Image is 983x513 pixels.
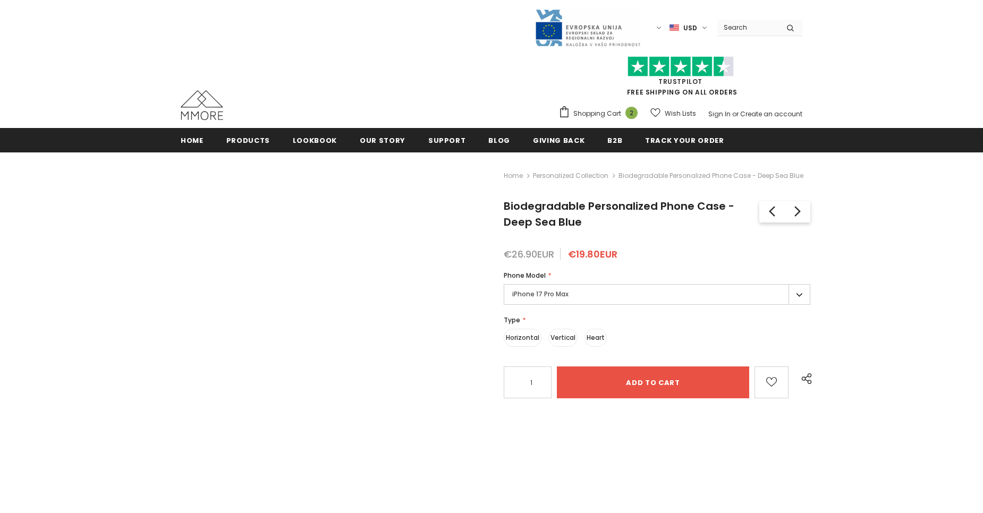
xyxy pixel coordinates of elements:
[360,135,405,146] span: Our Story
[226,135,270,146] span: Products
[607,128,622,152] a: B2B
[535,8,641,47] img: Javni Razpis
[618,169,803,182] span: Biodegradable Personalized Phone Case - Deep Sea Blue
[181,135,204,146] span: Home
[645,135,724,146] span: Track your order
[181,128,204,152] a: Home
[293,135,337,146] span: Lookbook
[504,315,520,324] span: Type
[533,171,608,180] a: Personalized Collection
[717,20,778,35] input: Search Site
[535,23,641,32] a: Javni Razpis
[573,108,621,119] span: Shopping Cart
[645,128,724,152] a: Track your order
[557,366,749,398] input: Add to cart
[428,128,466,152] a: support
[732,109,739,118] span: or
[504,247,554,261] span: €26.90EUR
[584,329,607,347] label: Heart
[568,247,617,261] span: €19.80EUR
[293,128,337,152] a: Lookbook
[504,284,810,305] label: iPhone 17 Pro Max
[488,135,510,146] span: Blog
[670,23,679,32] img: USD
[683,23,697,33] span: USD
[533,135,584,146] span: Giving back
[658,77,702,86] a: Trustpilot
[181,90,223,120] img: MMORE Cases
[504,169,523,182] a: Home
[428,135,466,146] span: support
[504,329,541,347] label: Horizontal
[708,109,731,118] a: Sign In
[558,106,643,122] a: Shopping Cart 2
[488,128,510,152] a: Blog
[558,61,802,97] span: FREE SHIPPING ON ALL ORDERS
[650,104,696,123] a: Wish Lists
[504,271,546,280] span: Phone Model
[625,107,638,119] span: 2
[533,128,584,152] a: Giving back
[740,109,802,118] a: Create an account
[607,135,622,146] span: B2B
[665,108,696,119] span: Wish Lists
[226,128,270,152] a: Products
[548,329,578,347] label: Vertical
[360,128,405,152] a: Our Story
[504,199,734,229] span: Biodegradable Personalized Phone Case - Deep Sea Blue
[628,56,734,77] img: Trust Pilot Stars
